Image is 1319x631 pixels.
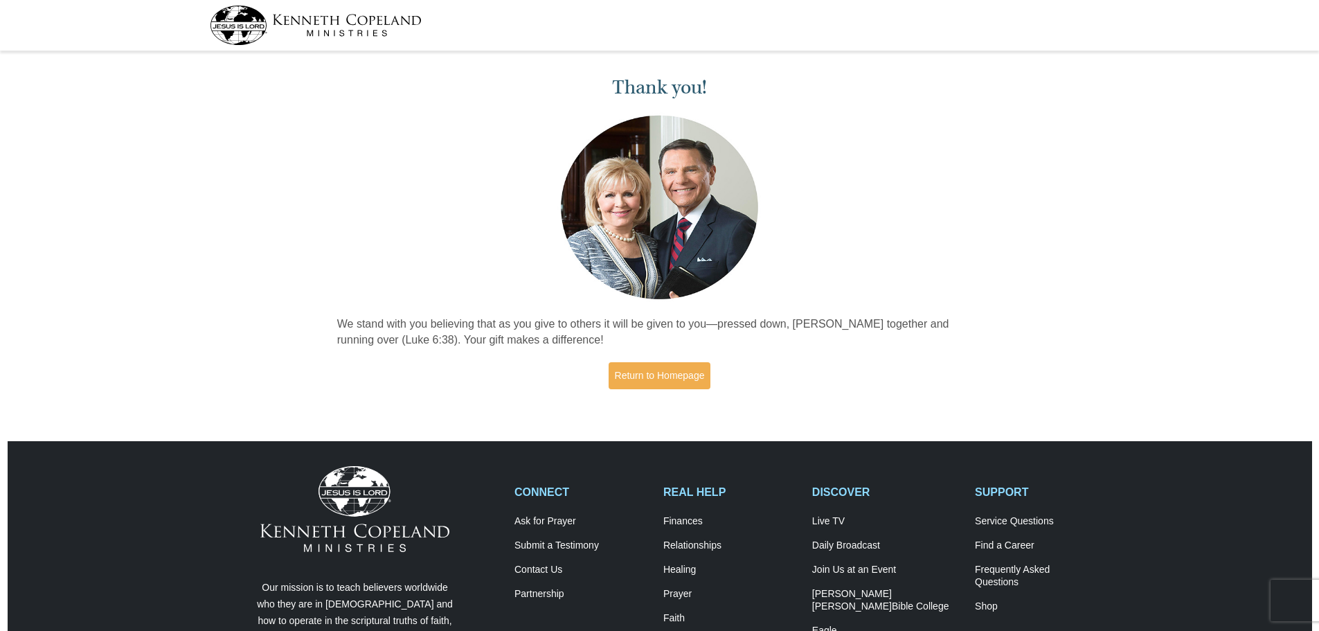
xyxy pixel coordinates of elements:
[609,362,711,389] a: Return to Homepage
[514,540,649,552] a: Submit a Testimony
[337,317,982,348] p: We stand with you believing that as you give to others it will be given to you—pressed down, [PER...
[975,564,1109,589] a: Frequently AskedQuestions
[514,486,649,499] h2: CONNECT
[514,588,649,601] a: Partnership
[557,112,762,303] img: Kenneth and Gloria
[210,6,422,45] img: kcm-header-logo.svg
[975,540,1109,552] a: Find a Career
[663,540,798,552] a: Relationships
[663,564,798,576] a: Healing
[663,588,798,601] a: Prayer
[812,588,960,613] a: [PERSON_NAME] [PERSON_NAME]Bible College
[663,486,798,499] h2: REAL HELP
[975,515,1109,528] a: Service Questions
[663,515,798,528] a: Finances
[514,564,649,576] a: Contact Us
[975,486,1109,499] h2: SUPPORT
[337,76,982,99] h1: Thank you!
[975,601,1109,613] a: Shop
[260,466,449,552] img: Kenneth Copeland Ministries
[812,564,960,576] a: Join Us at an Event
[514,515,649,528] a: Ask for Prayer
[892,601,949,612] span: Bible College
[812,540,960,552] a: Daily Broadcast
[812,486,960,499] h2: DISCOVER
[812,515,960,528] a: Live TV
[663,612,798,625] a: Faith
